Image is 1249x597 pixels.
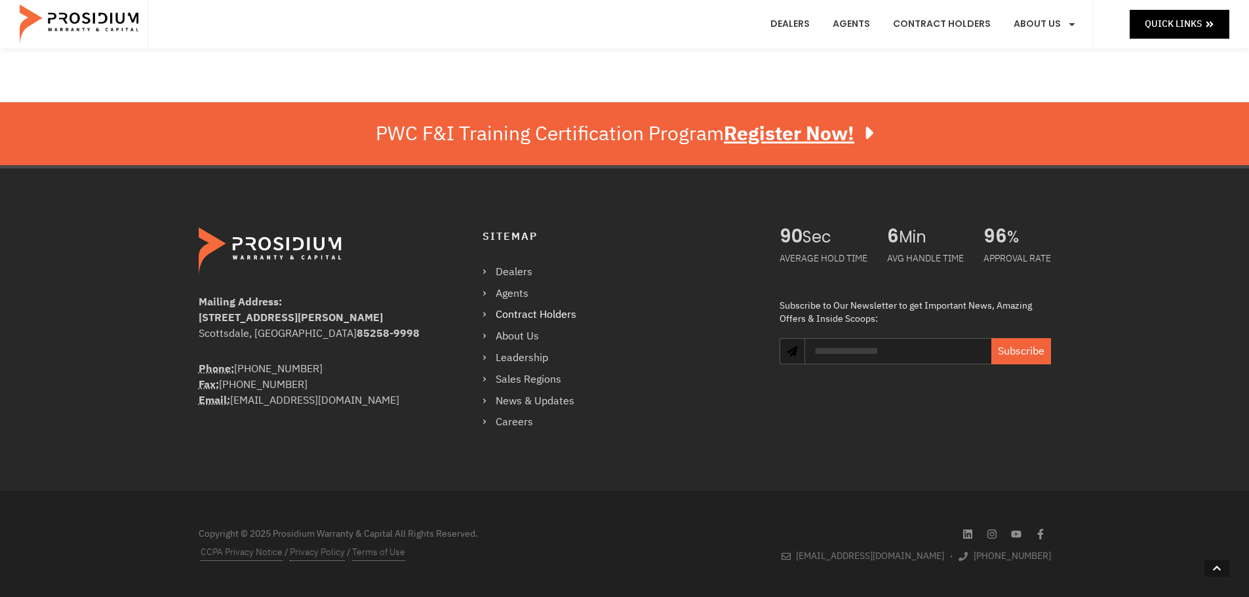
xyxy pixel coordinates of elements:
strong: Email: [199,393,230,408]
div: Subscribe to Our Newsletter to get Important News, Amazing Offers & Inside Scoops: [780,299,1050,325]
span: % [1007,227,1051,247]
form: Newsletter Form [804,338,1050,377]
a: [EMAIL_ADDRESS][DOMAIN_NAME] [782,548,945,564]
abbr: Fax [199,377,219,393]
strong: Fax: [199,377,219,393]
div: / / [199,544,618,561]
a: Quick Links [1130,10,1229,38]
a: Dealers [483,263,589,282]
div: [PHONE_NUMBER] [PHONE_NUMBER] [EMAIL_ADDRESS][DOMAIN_NAME] [199,361,430,408]
span: Quick Links [1145,16,1202,32]
span: Min [899,227,964,247]
span: 96 [983,227,1007,247]
span: [PHONE_NUMBER] [970,548,1051,564]
a: Agents [483,284,589,303]
b: Mailing Address: [199,294,282,310]
div: APPROVAL RATE [983,247,1051,270]
div: Copyright © 2025 Prosidium Warranty & Capital All Rights Reserved. [199,527,618,541]
a: News & Updates [483,392,589,411]
a: Contract Holders [483,305,589,324]
span: 90 [780,227,803,247]
a: About Us [483,327,589,346]
button: Subscribe [991,338,1051,364]
div: Scottsdale, [GEOGRAPHIC_DATA] [199,326,430,341]
a: Careers [483,413,589,432]
abbr: Phone Number [199,361,234,377]
h4: Sitemap [483,227,753,246]
div: AVERAGE HOLD TIME [780,247,867,270]
nav: Menu [483,263,589,432]
b: 85258-9998 [357,326,420,341]
span: [EMAIL_ADDRESS][DOMAIN_NAME] [793,548,944,564]
span: 6 [887,227,899,247]
span: Subscribe [998,343,1044,359]
abbr: Email Address [199,393,230,408]
a: Sales Regions [483,370,589,389]
a: Terms of Use [352,544,405,561]
div: AVG HANDLE TIME [887,247,964,270]
div: PWC F&I Training Certification Program [376,122,873,145]
span: Sec [803,227,867,247]
a: [PHONE_NUMBER] [959,548,1051,564]
a: Privacy Policy [290,544,345,561]
a: CCPA Privacy Notice [201,544,283,561]
b: [STREET_ADDRESS][PERSON_NAME] [199,310,383,326]
strong: Phone: [199,361,234,377]
a: Leadership [483,349,589,368]
u: Register Now! [724,119,854,148]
